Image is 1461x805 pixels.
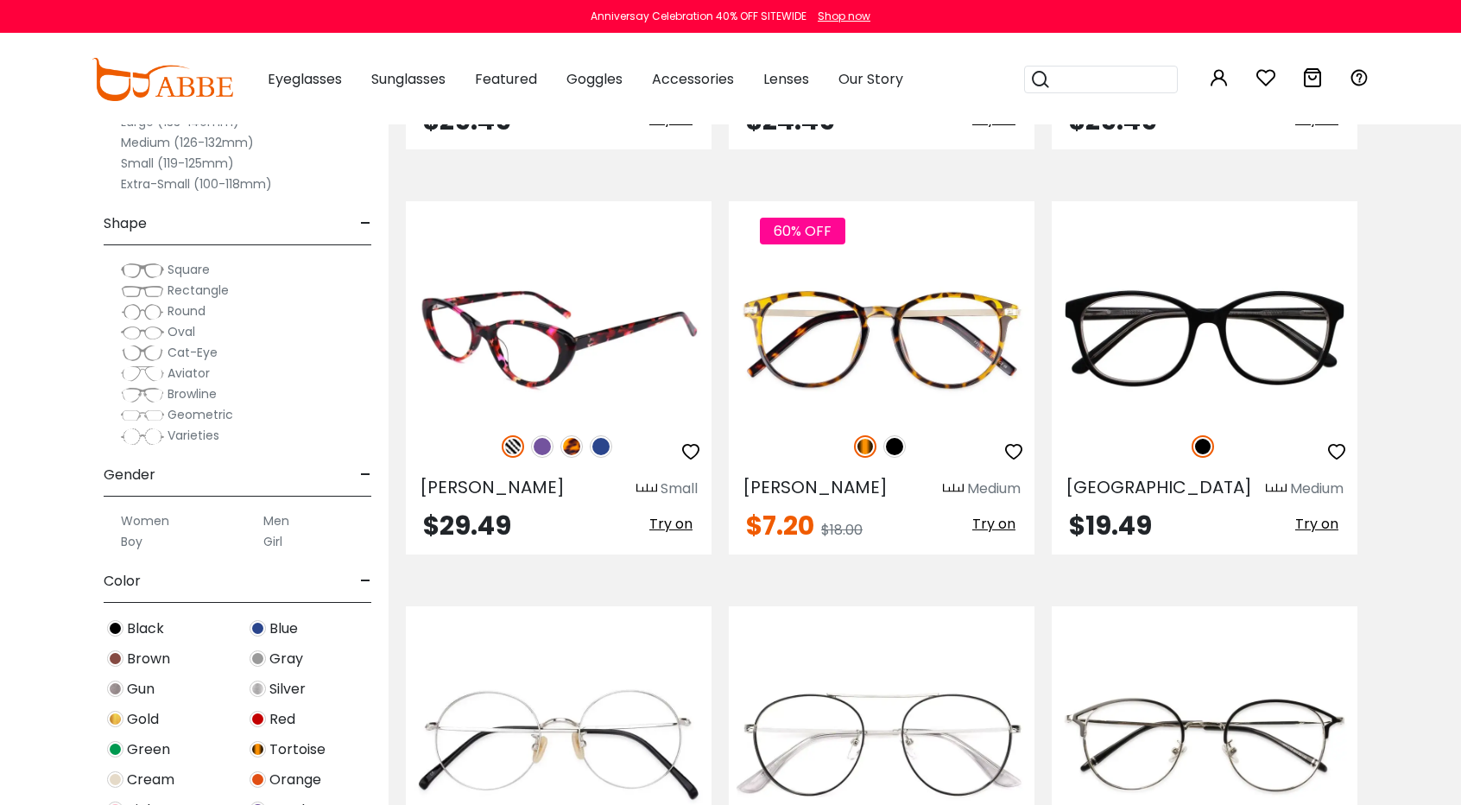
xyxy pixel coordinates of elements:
span: Accessories [652,69,734,89]
span: 60% OFF [760,218,845,244]
img: Silver [250,681,266,697]
span: Rectangle [168,282,229,299]
div: Anniversay Celebration 40% OFF SITEWIDE [591,9,806,24]
span: Gender [104,454,155,496]
span: Shape [104,203,147,244]
span: Black [127,618,164,639]
a: Shop now [809,9,870,23]
img: abbeglasses.com [92,58,233,101]
img: Browline.png [121,386,164,403]
span: Lenses [763,69,809,89]
img: Gray [250,650,266,667]
label: Small (119-125mm) [121,153,234,174]
img: Black [107,620,123,637]
span: Silver [269,679,306,700]
label: Boy [121,531,142,552]
span: Eyeglasses [268,69,342,89]
img: Gold [107,711,123,727]
span: $7.20 [746,507,814,544]
span: [GEOGRAPHIC_DATA] [1066,475,1252,499]
span: Geometric [168,406,233,423]
div: Shop now [818,9,870,24]
span: Cat-Eye [168,344,218,361]
label: Women [121,510,169,531]
button: Try on [1290,513,1344,536]
span: [PERSON_NAME] [420,475,565,499]
img: Pattern Elena - Acetate ,Universal Bridge Fit [406,263,712,416]
span: - [360,561,371,602]
span: Red [269,709,295,730]
span: Round [168,302,206,320]
span: [PERSON_NAME] [743,475,888,499]
img: Black [883,435,906,458]
img: Leopard [560,435,583,458]
span: Oval [168,323,195,340]
label: Men [263,510,289,531]
span: Gold [127,709,159,730]
span: Cream [127,770,174,790]
img: Red [250,711,266,727]
img: Brown [107,650,123,667]
img: Geometric.png [121,407,164,424]
span: Tortoise [269,739,326,760]
img: Black Bolivia - Acetate ,Universal Bridge Fit [1052,263,1357,416]
span: $19.49 [1069,507,1152,544]
img: Black [1192,435,1214,458]
span: Brown [127,649,170,669]
img: Pattern [502,435,524,458]
span: Try on [1295,514,1338,534]
span: Try on [1295,109,1338,129]
span: Gray [269,649,303,669]
span: - [360,203,371,244]
img: Aviator.png [121,365,164,383]
span: Varieties [168,427,219,444]
img: size ruler [943,483,964,496]
span: Featured [475,69,537,89]
span: Blue [269,618,298,639]
img: Varieties.png [121,428,164,446]
span: Goggles [566,69,623,89]
span: Try on [972,109,1015,129]
span: Color [104,561,141,602]
img: Round.png [121,303,164,320]
span: Aviator [168,364,210,382]
img: Gun [107,681,123,697]
span: Try on [649,109,693,129]
span: - [360,454,371,496]
img: Cream [107,771,123,788]
span: Orange [269,770,321,790]
img: Tortoise Callie - Combination ,Universal Bridge Fit [729,263,1034,416]
div: Medium [1290,479,1344,499]
div: Small [661,479,698,499]
div: Medium [967,479,1021,499]
img: Oval.png [121,324,164,341]
span: Green [127,739,170,760]
button: Try on [644,513,698,536]
span: $29.49 [423,507,511,544]
span: Sunglasses [371,69,446,89]
button: Try on [967,513,1021,536]
span: Browline [168,385,217,402]
label: Girl [263,531,282,552]
span: $18.00 [821,520,863,540]
img: Orange [250,771,266,788]
img: Blue [250,620,266,637]
img: size ruler [636,483,657,496]
img: Tortoise [854,435,876,458]
img: Square.png [121,262,164,279]
label: Medium (126-132mm) [121,132,254,153]
img: Purple [531,435,553,458]
img: Cat-Eye.png [121,345,164,362]
span: Square [168,261,210,278]
span: Try on [972,514,1015,534]
img: size ruler [1266,483,1287,496]
img: Rectangle.png [121,282,164,300]
img: Blue [590,435,612,458]
span: Try on [649,514,693,534]
span: Our Story [838,69,903,89]
img: Green [107,741,123,757]
label: Extra-Small (100-118mm) [121,174,272,194]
